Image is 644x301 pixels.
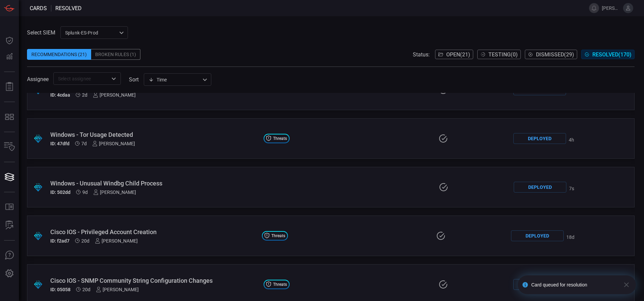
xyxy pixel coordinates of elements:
div: Time [149,76,200,83]
span: resolved [55,5,82,11]
h5: ID: f2ad7 [50,238,70,244]
button: Resolved(170) [581,50,635,59]
span: Sep 16, 2025 5:34 PM [569,186,574,191]
span: Testing ( 0 ) [488,51,518,58]
button: MITRE - Detection Posture [1,109,18,125]
div: [PERSON_NAME] [93,190,136,195]
div: [PERSON_NAME] [95,238,138,244]
span: Aug 27, 2025 5:09 PM [82,287,90,292]
span: Threats [273,282,287,286]
div: [PERSON_NAME] [93,92,136,98]
span: Status: [413,51,430,58]
span: Sep 07, 2025 10:22 AM [82,190,88,195]
button: Open [109,74,118,83]
span: Resolved ( 170 ) [592,51,632,58]
span: [PERSON_NAME].[PERSON_NAME] [602,5,620,11]
button: Cards [1,169,18,185]
div: [PERSON_NAME] [96,287,139,292]
p: Splunk-ES-Prod [65,29,117,36]
button: Testing(0) [477,50,521,59]
button: Reports [1,79,18,95]
span: Sep 14, 2025 10:47 AM [82,92,87,98]
span: Open ( 21 ) [446,51,470,58]
span: Assignee [27,76,49,82]
span: Aug 27, 2025 5:10 PM [81,238,89,244]
h5: ID: 47dfd [50,141,70,146]
div: Broken Rules (1) [91,49,140,60]
span: Dismissed ( 29 ) [536,51,574,58]
span: Sep 09, 2025 2:13 PM [81,141,87,146]
input: Select assignee [55,74,108,83]
button: Dashboard [1,32,18,49]
div: Cisco IOS - Privileged Account Creation [50,228,257,235]
span: Threats [273,136,287,141]
div: Windows - Tor Usage Detected [50,131,258,138]
div: Deployed [513,279,566,290]
div: Deployed [511,230,564,241]
button: Inventory [1,139,18,155]
button: Open(21) [435,50,473,59]
button: Rule Catalog [1,199,18,215]
button: Detections [1,49,18,65]
span: Aug 29, 2025 2:51 PM [566,234,574,240]
div: [PERSON_NAME] [92,141,135,146]
button: Ask Us A Question [1,247,18,264]
div: Windows - Unusual Windbg Child Process [50,180,259,187]
span: Threats [271,234,285,238]
span: Cards [30,5,47,11]
div: Deployed [514,182,566,193]
span: Sep 16, 2025 1:52 PM [569,137,574,143]
button: ALERT ANALYSIS [1,217,18,233]
h5: ID: 502dd [50,190,71,195]
div: Deployed [513,133,566,144]
div: Cisco IOS - SNMP Community String Configuration Changes [50,277,258,284]
button: Preferences [1,266,18,282]
div: Card queued for resolution [531,282,618,287]
div: Recommendations (21) [27,49,91,60]
label: sort [129,76,139,83]
h5: ID: 05058 [50,287,71,292]
label: Select SIEM [27,29,55,36]
button: Dismissed(29) [525,50,577,59]
h5: ID: 4cdaa [50,92,70,98]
